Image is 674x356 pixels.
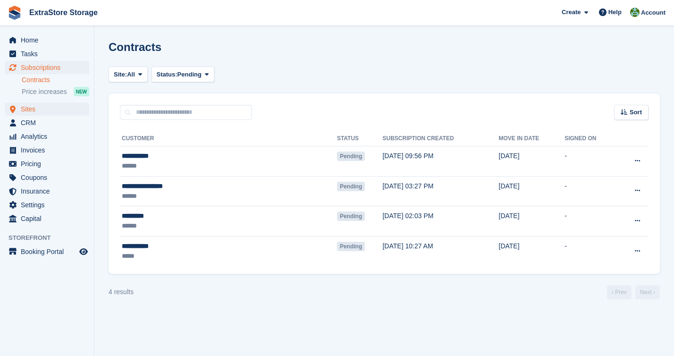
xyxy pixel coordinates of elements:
[21,157,77,170] span: Pricing
[382,146,498,177] td: [DATE] 09:56 PM
[5,61,89,74] a: menu
[21,185,77,198] span: Insurance
[120,131,337,146] th: Customer
[127,70,135,79] span: All
[21,61,77,74] span: Subscriptions
[5,198,89,212] a: menu
[562,8,581,17] span: Create
[382,131,498,146] th: Subscription created
[21,34,77,47] span: Home
[152,67,214,82] button: Status: Pending
[177,70,202,79] span: Pending
[114,70,127,79] span: Site:
[21,245,77,258] span: Booking Portal
[109,287,134,297] div: 4 results
[5,102,89,116] a: menu
[5,185,89,198] a: menu
[499,206,565,237] td: [DATE]
[5,157,89,170] a: menu
[5,245,89,258] a: menu
[337,212,365,221] span: Pending
[564,131,616,146] th: Signed on
[8,6,22,20] img: stora-icon-8386f47178a22dfd0bd8f6a31ec36ba5ce8667c1dd55bd0f319d3a0aa187defe.svg
[21,144,77,157] span: Invoices
[635,285,660,299] a: Next
[382,236,498,266] td: [DATE] 10:27 AM
[8,233,94,243] span: Storefront
[21,171,77,184] span: Coupons
[157,70,177,79] span: Status:
[109,67,148,82] button: Site: All
[564,146,616,177] td: -
[22,76,89,85] a: Contracts
[5,47,89,60] a: menu
[21,47,77,60] span: Tasks
[337,152,365,161] span: Pending
[630,108,642,117] span: Sort
[5,212,89,225] a: menu
[22,87,67,96] span: Price increases
[74,87,89,96] div: NEW
[337,131,383,146] th: Status
[641,8,666,17] span: Account
[607,285,632,299] a: Previous
[109,41,161,53] h1: Contracts
[5,130,89,143] a: menu
[21,116,77,129] span: CRM
[5,116,89,129] a: menu
[5,171,89,184] a: menu
[5,144,89,157] a: menu
[22,86,89,97] a: Price increases NEW
[21,198,77,212] span: Settings
[382,206,498,237] td: [DATE] 02:03 PM
[21,130,77,143] span: Analytics
[5,34,89,47] a: menu
[499,236,565,266] td: [DATE]
[78,246,89,257] a: Preview store
[630,8,640,17] img: Jill Leckie
[564,176,616,206] td: -
[564,206,616,237] td: -
[382,176,498,206] td: [DATE] 03:27 PM
[337,242,365,251] span: Pending
[25,5,101,20] a: ExtraStore Storage
[499,131,565,146] th: Move in date
[337,182,365,191] span: Pending
[564,236,616,266] td: -
[21,212,77,225] span: Capital
[499,176,565,206] td: [DATE]
[499,146,565,177] td: [DATE]
[608,8,622,17] span: Help
[21,102,77,116] span: Sites
[605,285,662,299] nav: Page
